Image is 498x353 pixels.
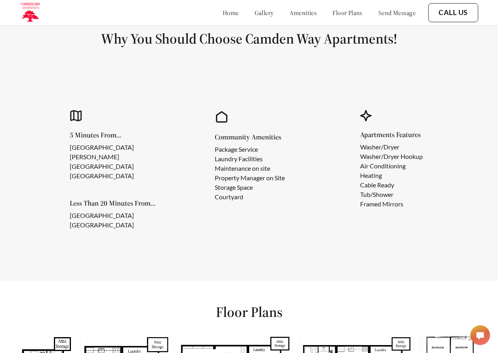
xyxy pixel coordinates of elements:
h5: Community Amenities [215,134,298,141]
h5: 5 Minutes From... [70,132,166,139]
li: Washer/Dryer [360,142,423,152]
h1: Floor Plans [216,303,282,321]
button: Call Us [428,3,478,22]
li: Washer/Dryer Hookup [360,152,423,161]
li: Laundry Facilities [215,154,285,164]
li: Package Service [215,145,285,154]
a: Call Us [439,8,468,17]
li: [GEOGRAPHIC_DATA][PERSON_NAME] [70,143,153,162]
li: Framed Mirrors [360,199,423,209]
img: camden_logo.png [20,2,41,23]
a: home [223,9,239,17]
li: Courtyard [215,192,285,202]
li: [GEOGRAPHIC_DATA] [70,220,143,230]
a: floor plans [332,9,363,17]
li: Tub/Shower [360,190,423,199]
li: Maintenance on site [215,164,285,173]
li: Cable Ready [360,180,423,190]
li: Property Manager on Site [215,173,285,183]
li: [GEOGRAPHIC_DATA] [70,171,153,181]
h5: Apartments Features [360,131,435,138]
li: Storage Space [215,183,285,192]
a: amenities [290,9,317,17]
h1: Why You Should Choose Camden Way Apartments! [19,30,479,48]
li: [GEOGRAPHIC_DATA] [70,162,153,171]
a: gallery [255,9,274,17]
li: Air Conditioning [360,161,423,171]
li: Heating [360,171,423,180]
a: send message [378,9,416,17]
li: [GEOGRAPHIC_DATA] [70,211,143,220]
h5: Less Than 20 Minutes From... [70,200,156,207]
